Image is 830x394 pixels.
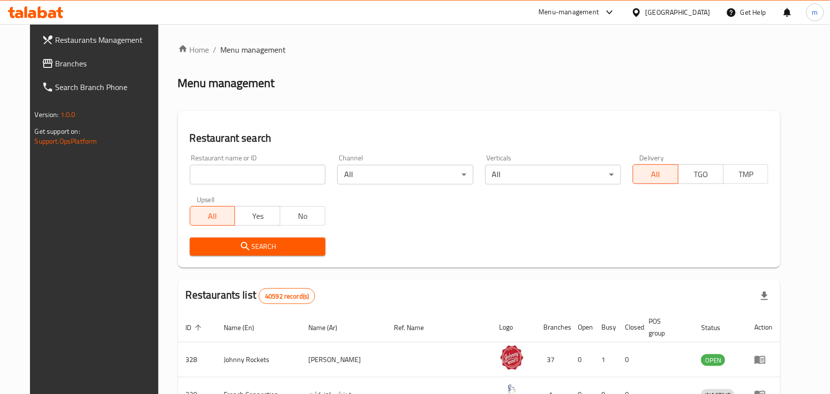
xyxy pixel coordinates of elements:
[284,209,322,223] span: No
[235,206,280,226] button: Yes
[649,315,682,339] span: POS group
[186,322,205,333] span: ID
[35,108,59,121] span: Version:
[178,342,216,377] td: 328
[300,342,386,377] td: [PERSON_NAME]
[394,322,437,333] span: Ref. Name
[570,342,594,377] td: 0
[239,209,276,223] span: Yes
[280,206,326,226] button: No
[536,342,570,377] td: 37
[216,342,301,377] td: Johnny Rockets
[678,164,724,184] button: TGO
[178,44,781,56] nav: breadcrumb
[753,284,776,308] div: Export file
[186,288,316,304] h2: Restaurants list
[198,241,318,253] span: Search
[633,164,679,184] button: All
[259,292,315,301] span: 40592 record(s)
[56,34,161,46] span: Restaurants Management
[190,238,326,256] button: Search
[701,355,725,366] span: OPEN
[618,342,641,377] td: 0
[728,167,765,182] span: TMP
[723,164,769,184] button: TMP
[221,44,286,56] span: Menu management
[637,167,675,182] span: All
[190,131,769,146] h2: Restaurant search
[197,196,215,203] label: Upsell
[618,312,641,342] th: Closed
[536,312,570,342] th: Branches
[594,342,618,377] td: 1
[337,165,473,184] div: All
[682,167,720,182] span: TGO
[701,322,733,333] span: Status
[190,165,326,184] input: Search for restaurant name or ID..
[259,288,315,304] div: Total records count
[646,7,711,18] div: [GEOGRAPHIC_DATA]
[194,209,232,223] span: All
[34,52,169,75] a: Branches
[754,354,772,365] div: Menu
[34,28,169,52] a: Restaurants Management
[35,135,97,148] a: Support.OpsPlatform
[178,44,209,56] a: Home
[500,345,524,370] img: Johnny Rockets
[570,312,594,342] th: Open
[56,58,161,69] span: Branches
[34,75,169,99] a: Search Branch Phone
[640,154,664,161] label: Delivery
[594,312,618,342] th: Busy
[485,165,621,184] div: All
[35,125,80,138] span: Get support on:
[60,108,76,121] span: 1.0.0
[56,81,161,93] span: Search Branch Phone
[308,322,350,333] span: Name (Ar)
[178,75,275,91] h2: Menu management
[190,206,236,226] button: All
[812,7,818,18] span: m
[213,44,217,56] li: /
[539,6,599,18] div: Menu-management
[746,312,780,342] th: Action
[492,312,536,342] th: Logo
[224,322,267,333] span: Name (En)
